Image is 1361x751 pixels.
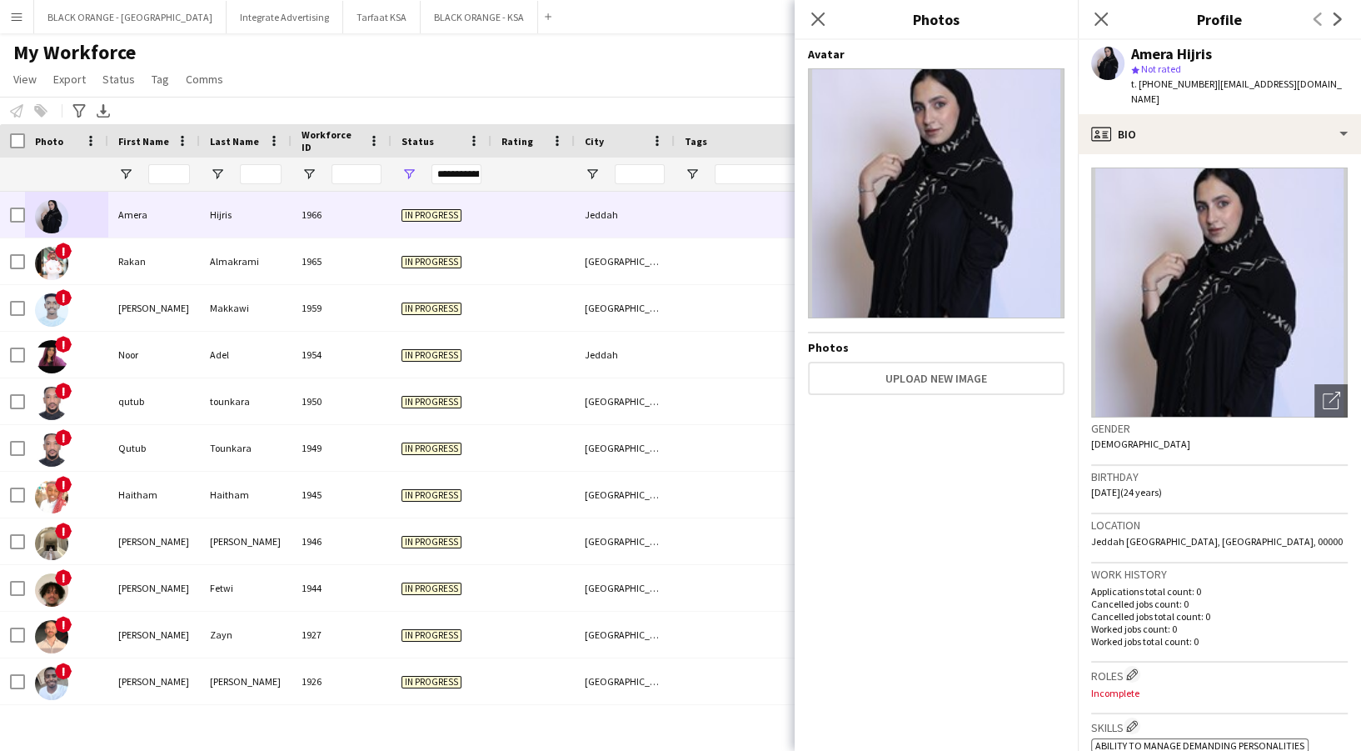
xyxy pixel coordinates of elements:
img: Noor Adel [35,340,68,373]
div: [PERSON_NAME] [108,565,200,611]
span: Rating [501,135,533,148]
div: 1965 [292,238,391,284]
span: Last Name [210,135,259,148]
p: Cancelled jobs count: 0 [1091,598,1348,610]
app-action-btn: Export XLSX [93,101,113,121]
span: Export [53,72,86,87]
p: Worked jobs count: 0 [1091,623,1348,635]
div: Zayn [200,612,292,658]
span: Comms [186,72,223,87]
h4: Avatar [808,47,1064,62]
div: Adel [200,332,292,378]
span: [DATE] (24 years) [1091,486,1162,498]
div: Jeddah [575,332,675,378]
button: BLACK ORANGE - [GEOGRAPHIC_DATA] [34,1,227,33]
h3: Work history [1091,567,1348,582]
button: Open Filter Menu [585,167,600,182]
input: Last Name Filter Input [240,164,282,184]
button: Open Filter Menu [118,167,133,182]
img: Haitham Haitham [35,480,68,513]
div: 1945 [292,472,391,518]
div: [GEOGRAPHIC_DATA] [575,378,675,424]
h3: Gender [1091,421,1348,436]
span: ! [55,243,72,259]
h3: Location [1091,518,1348,533]
span: In progress [401,676,461,688]
div: tounkara [200,378,292,424]
span: In progress [401,209,461,222]
div: Haitham [108,472,200,518]
div: 1950 [292,378,391,424]
div: Qutub [108,425,200,471]
button: Integrate Advertising [227,1,343,33]
p: Incomplete [1091,687,1348,699]
span: Tags [685,135,707,148]
button: Tarfaat KSA [343,1,421,33]
span: Photo [35,135,63,148]
div: [GEOGRAPHIC_DATA] [575,238,675,284]
p: Worked jobs total count: 0 [1091,635,1348,648]
input: City Filter Input [615,164,665,184]
div: [GEOGRAPHIC_DATA] [575,565,675,611]
div: 1966 [292,192,391,238]
input: First Name Filter Input [148,164,190,184]
img: Ahmed Makkawi [35,293,68,327]
span: ! [55,663,72,679]
div: Open photos pop-in [1314,384,1348,418]
div: Amera Hijris [1131,47,1212,62]
img: Amera Hijris [35,200,68,233]
div: [GEOGRAPHIC_DATA] [575,658,675,704]
span: Tag [152,72,169,87]
img: Rakan Almakrami [35,247,68,280]
span: First Name [118,135,169,148]
span: ! [55,569,72,586]
p: Applications total count: 0 [1091,585,1348,598]
div: [PERSON_NAME] [200,518,292,564]
span: ! [55,616,72,633]
span: Not rated [1141,63,1181,75]
div: Fetwi [200,565,292,611]
div: [GEOGRAPHIC_DATA] [575,612,675,658]
img: Saleh Fetwi [35,573,68,607]
div: [GEOGRAPHIC_DATA] [575,425,675,471]
div: Noor [108,332,200,378]
span: | [EMAIL_ADDRESS][DOMAIN_NAME] [1131,78,1342,105]
span: View [13,72,37,87]
input: Workforce ID Filter Input [332,164,381,184]
span: In progress [401,583,461,595]
button: Open Filter Menu [302,167,317,182]
span: City [585,135,604,148]
div: Almakrami [200,238,292,284]
span: My Workforce [13,40,136,65]
h3: Birthday [1091,469,1348,484]
img: qutub tounkara [35,387,68,420]
span: In progress [401,536,461,548]
div: [PERSON_NAME] [108,518,200,564]
span: [DEMOGRAPHIC_DATA] [1091,438,1190,450]
img: Nadine Gaafar [35,527,68,560]
div: [GEOGRAPHIC_DATA] [575,518,675,564]
h3: Roles [1091,666,1348,683]
span: In progress [401,303,461,315]
div: Amera [108,192,200,238]
h4: Photos [808,340,1064,355]
a: Tag [145,68,176,90]
span: In progress [401,629,461,642]
button: Open Filter Menu [401,167,416,182]
div: Rakan [108,238,200,284]
img: Abdulrahman Zayn [35,620,68,653]
span: Jeddah [GEOGRAPHIC_DATA], [GEOGRAPHIC_DATA], 00000 [1091,535,1343,548]
span: Status [401,135,434,148]
div: qutub [108,378,200,424]
span: ! [55,476,72,493]
input: Tags Filter Input [715,164,868,184]
a: Export [47,68,92,90]
span: ! [55,336,72,353]
div: Bio [1078,114,1361,154]
span: t. [PHONE_NUMBER] [1131,78,1218,90]
span: In progress [401,489,461,502]
div: [PERSON_NAME] [108,285,200,331]
div: Jeddah [575,192,675,238]
button: Upload new image [808,362,1064,395]
h3: Profile [1078,8,1361,30]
